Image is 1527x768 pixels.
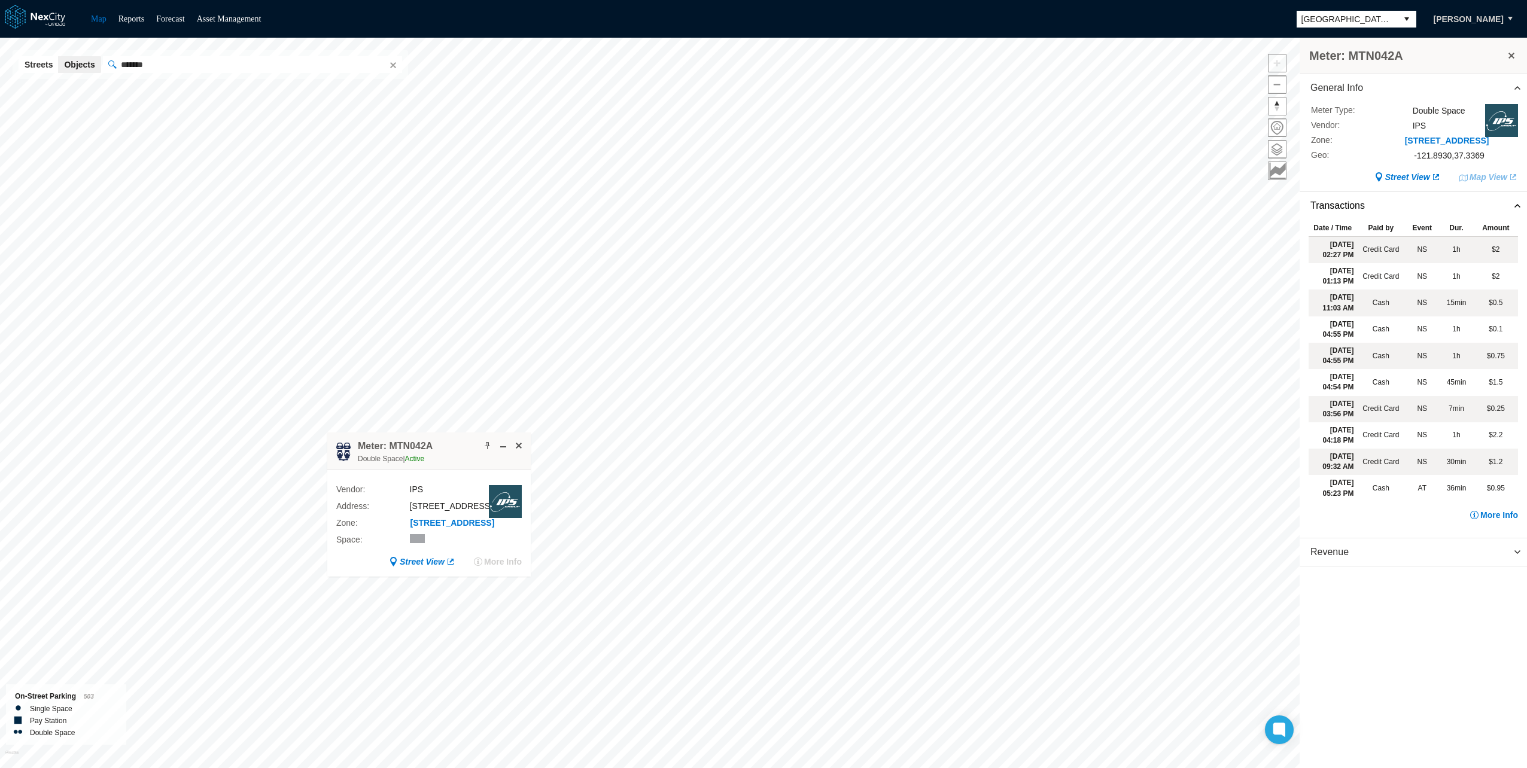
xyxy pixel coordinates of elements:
label: Vendor : [336,483,410,496]
td: Cash [1357,475,1406,501]
td: New Session [1405,422,1439,449]
button: More Info [1470,509,1518,521]
label: Space : [336,533,410,546]
td: [DATE] 04:54 PM [1309,369,1357,395]
td: [DATE] 09:32 AM [1309,449,1357,475]
td: New Session [1405,369,1439,395]
button: [PERSON_NAME] [1421,9,1516,29]
th: Date / Time [1309,220,1357,237]
td: Cash [1357,343,1406,369]
td: 1h [1439,263,1473,289]
td: 7min [1439,396,1473,422]
td: Cash [1357,289,1406,316]
span: Reset bearing to north [1269,97,1286,115]
div: On-Street Parking [15,690,117,703]
button: Home [1268,118,1286,137]
button: Streets [19,56,59,73]
button: Objects [58,56,101,73]
div: | [358,453,433,465]
td: $0.95 [1474,475,1518,501]
button: Key metrics [1268,161,1286,180]
span: Active [404,455,424,463]
span: More Info [1480,509,1518,521]
td: [DATE] 04:55 PM [1309,316,1357,343]
td: $2.2 [1474,422,1518,449]
span: IPS [1413,121,1426,130]
h3: Meter: MTN042A [1309,47,1505,64]
td: [DATE] 04:18 PM [1309,422,1357,449]
td: 15min [1439,289,1473,316]
td: 30min [1439,449,1473,475]
td: Credit Card [1357,422,1406,449]
span: [GEOGRAPHIC_DATA][PERSON_NAME] [1301,13,1392,25]
td: $0.25 [1474,396,1518,422]
td: [DATE] 03:56 PM [1309,396,1357,422]
a: Street View [1374,171,1441,183]
button: [STREET_ADDRESS] [1404,135,1490,147]
td: [DATE] 05:23 PM [1309,475,1357,501]
td: Credit Card [1357,396,1406,422]
label: Zone : [336,516,410,529]
td: 45min [1439,369,1473,395]
td: New Session [1405,263,1439,289]
td: New Session [1405,316,1439,343]
div: [STREET_ADDRESS] [409,499,483,513]
td: $0.5 [1474,289,1518,316]
button: select [1397,11,1416,28]
th: Paid by [1357,220,1406,237]
label: Pay Station [30,715,66,727]
button: Zoom in [1268,54,1286,72]
span: Double Space [358,455,403,463]
td: [DATE] 11:03 AM [1309,289,1357,316]
label: Zone : [1311,134,1386,147]
span: -121.8930 , 37.3369 [1414,151,1485,160]
span: Zoom in [1269,54,1286,72]
td: $1.5 [1474,369,1518,395]
td: Credit Card [1357,236,1406,263]
td: New Session [1405,343,1439,369]
button: Reset bearing to north [1268,97,1286,115]
td: 36min [1439,475,1473,501]
td: Additional time [1405,475,1439,501]
button: Zoom out [1268,75,1286,94]
td: $2 [1474,263,1518,289]
td: $2 [1474,236,1518,263]
td: 1h [1439,343,1473,369]
span: General Info [1310,81,1363,95]
td: 1h [1439,236,1473,263]
label: Meter Type : [1311,104,1395,117]
button: Clear [386,59,398,71]
label: Geo : [1311,149,1396,162]
a: Forecast [156,14,184,23]
td: Cash [1357,316,1406,343]
div: IPS [409,483,483,496]
span: 503 [84,693,94,700]
span: Streets [25,59,53,71]
td: New Session [1405,236,1439,263]
span: Objects [64,59,95,71]
a: Street View [389,556,455,568]
td: New Session [1405,396,1439,422]
span: Street View [1385,171,1430,183]
label: Double Space [30,727,75,739]
td: 1h [1439,422,1473,449]
span: Street View [400,556,445,568]
label: Address : [336,499,410,513]
th: Event [1405,220,1439,237]
td: Cash [1357,369,1406,395]
a: Reports [118,14,145,23]
h4: Meter: MTN042A [358,440,433,453]
td: Credit Card [1357,449,1406,475]
td: New Session [1405,289,1439,316]
span: Zoom out [1269,76,1286,93]
label: Single Space [30,703,72,715]
td: $0.1 [1474,316,1518,343]
td: $1.2 [1474,449,1518,475]
button: Layers management [1268,140,1286,159]
span: Double Space [1413,106,1465,115]
td: Credit Card [1357,263,1406,289]
td: New Session [1405,449,1439,475]
th: Amount [1474,220,1518,237]
td: 1h [1439,316,1473,343]
td: [DATE] 01:13 PM [1309,263,1357,289]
